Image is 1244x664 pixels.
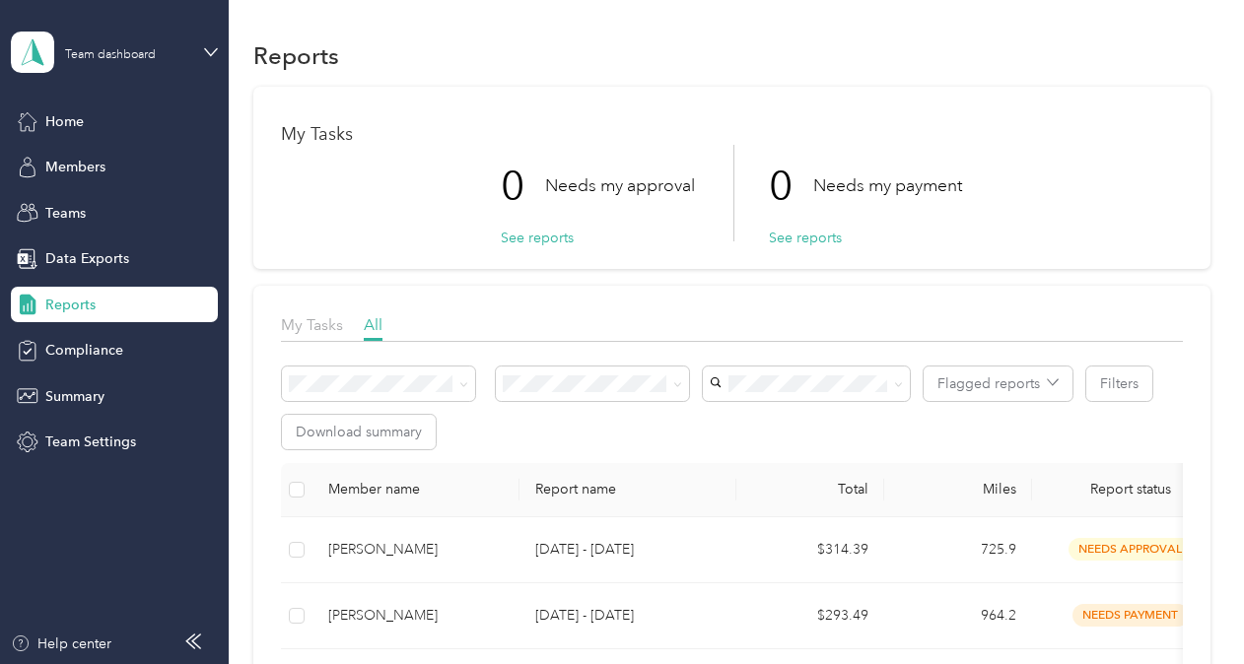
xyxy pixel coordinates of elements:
span: Team Settings [45,432,136,452]
button: Help center [11,633,111,654]
iframe: Everlance-gr Chat Button Frame [1134,554,1244,664]
span: Reports [45,295,96,315]
button: See reports [501,228,574,248]
span: Members [45,157,105,177]
div: Miles [900,481,1016,498]
span: Data Exports [45,248,129,269]
td: 964.2 [884,583,1032,649]
p: [DATE] - [DATE] [535,539,721,561]
span: Report status [1048,481,1213,498]
button: Download summary [282,415,436,449]
p: 0 [769,145,813,228]
button: See reports [769,228,842,248]
p: 0 [501,145,545,228]
p: Needs my payment [813,173,962,198]
span: needs payment [1072,604,1189,627]
p: Needs my approval [545,173,695,198]
td: 725.9 [884,517,1032,583]
th: Report name [519,463,736,517]
span: Teams [45,203,86,224]
div: [PERSON_NAME] [328,539,504,561]
h1: Reports [253,45,339,66]
div: Total [752,481,868,498]
td: $293.49 [736,583,884,649]
span: Compliance [45,340,123,361]
span: Home [45,111,84,132]
div: Member name [328,481,504,498]
td: $314.39 [736,517,884,583]
h1: My Tasks [281,124,1183,145]
span: needs approval [1069,538,1193,561]
th: Member name [312,463,519,517]
div: [PERSON_NAME] [328,605,504,627]
span: All [364,315,382,334]
button: Filters [1086,366,1152,401]
p: [DATE] - [DATE] [535,605,721,627]
span: Summary [45,386,104,407]
button: Flagged reports [924,366,1072,401]
div: Team dashboard [65,49,156,61]
span: My Tasks [281,315,343,334]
